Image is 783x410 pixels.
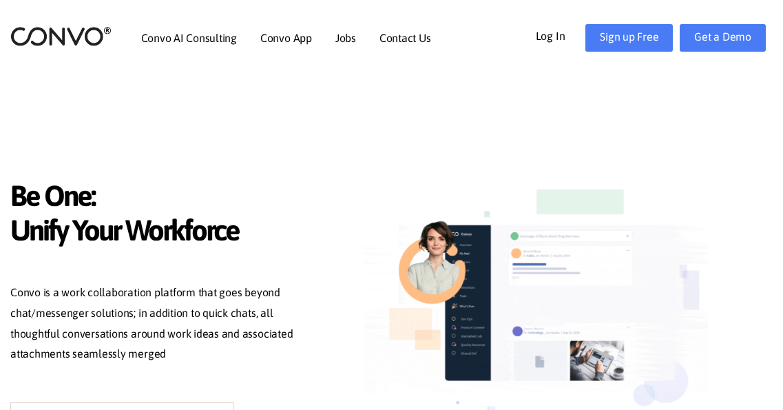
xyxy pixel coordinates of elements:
a: Log In [536,24,586,46]
a: Convo App [260,32,312,43]
img: logo_2.png [10,25,112,47]
a: Contact Us [379,32,431,43]
p: Convo is a work collaboration platform that goes beyond chat/messenger solutions; in addition to ... [10,283,316,368]
a: Sign up Free [585,24,673,52]
a: Convo AI Consulting [141,32,237,43]
a: Jobs [335,32,356,43]
span: Be One: [10,178,316,216]
a: Get a Demo [680,24,766,52]
span: Unify Your Workforce [10,213,316,251]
